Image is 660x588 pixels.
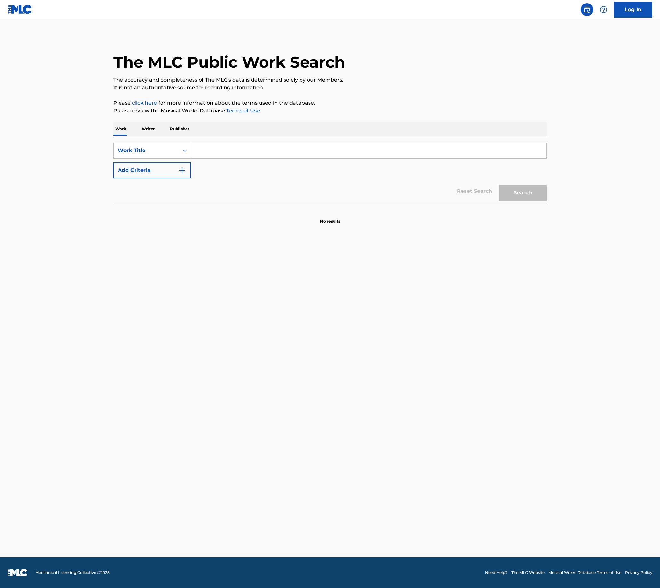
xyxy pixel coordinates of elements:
[113,76,547,84] p: The accuracy and completeness of The MLC's data is determined solely by our Members.
[8,569,28,576] img: logo
[8,5,32,14] img: MLC Logo
[132,100,157,106] a: click here
[113,84,547,92] p: It is not an authoritative source for recording information.
[113,122,128,136] p: Work
[320,211,340,224] p: No results
[113,107,547,115] p: Please review the Musical Works Database
[118,147,175,154] div: Work Title
[178,167,186,174] img: 9d2ae6d4665cec9f34b9.svg
[549,570,621,576] a: Musical Works Database Terms of Use
[485,570,507,576] a: Need Help?
[581,3,593,16] a: Public Search
[35,570,110,576] span: Mechanical Licensing Collective © 2025
[113,162,191,178] button: Add Criteria
[113,99,547,107] p: Please for more information about the terms used in the database.
[614,2,652,18] a: Log In
[583,6,591,13] img: search
[511,570,545,576] a: The MLC Website
[113,143,547,204] form: Search Form
[113,53,345,72] h1: The MLC Public Work Search
[140,122,157,136] p: Writer
[600,6,607,13] img: help
[168,122,191,136] p: Publisher
[225,108,260,114] a: Terms of Use
[597,3,610,16] div: Help
[625,570,652,576] a: Privacy Policy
